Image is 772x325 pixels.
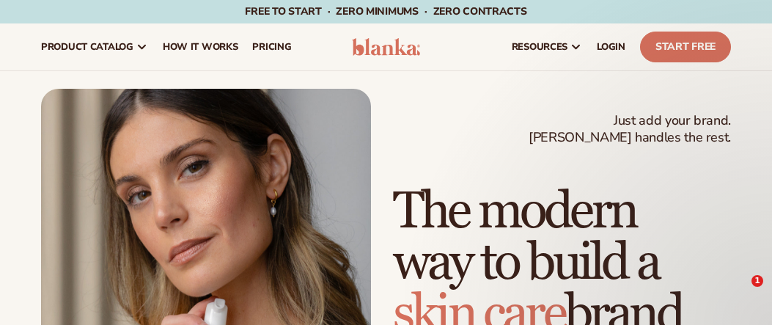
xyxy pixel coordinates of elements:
img: logo [352,38,420,56]
span: resources [512,41,567,53]
span: Just add your brand. [PERSON_NAME] handles the rest. [529,112,731,147]
span: Free to start · ZERO minimums · ZERO contracts [245,4,526,18]
a: product catalog [34,23,155,70]
span: 1 [751,275,763,287]
a: pricing [245,23,298,70]
iframe: Intercom live chat [721,275,757,310]
span: How It Works [163,41,238,53]
a: LOGIN [589,23,633,70]
a: resources [504,23,589,70]
span: pricing [252,41,291,53]
span: LOGIN [597,41,625,53]
span: product catalog [41,41,133,53]
a: Start Free [640,32,731,62]
a: How It Works [155,23,246,70]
